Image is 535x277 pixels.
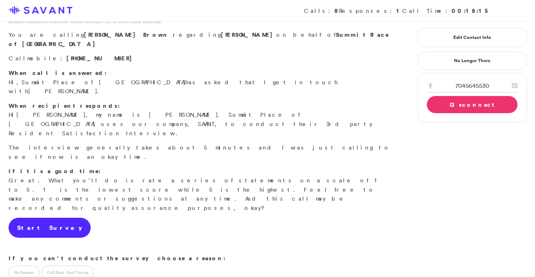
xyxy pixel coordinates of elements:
strong: Summit Place of [GEOGRAPHIC_DATA] [9,31,389,48]
strong: When call is answered: [9,69,107,77]
span: [PERSON_NAME] [84,31,139,39]
strong: 00:18:15 [451,7,491,15]
strong: [PERSON_NAME] [221,31,276,39]
span: Resident Satisfaction Interview - Survey Attempt: 1 - Leave Voicemail [9,19,161,25]
strong: If you can't conduct the survey choose a reason: [9,254,226,262]
p: Great. What you'll do is rate a series of statements on a scale of 1 to 5. 1 is the lowest score ... [9,167,391,212]
p: Hi , my name is [PERSON_NAME]. Summit Place of [GEOGRAPHIC_DATA] uses our company, SAVANT, to con... [9,101,391,138]
p: You are calling regarding on behalf of [9,30,391,49]
span: [PERSON_NAME] [28,87,97,95]
span: - ID: 373306 [104,19,127,25]
a: Start Survey [9,218,91,238]
strong: If it is a good time: [9,167,101,175]
strong: 1 [396,7,402,15]
span: Brown [143,31,169,39]
a: Disconnect [427,96,518,113]
strong: When recipient responds: [9,102,120,110]
p: Hi, has asked that I get in touch with . [9,69,391,96]
p: The interview generally takes about 5 minutes and I was just calling to see if now is an okay time. [9,143,391,161]
p: Call : [9,54,391,63]
a: Edit Contact Info [427,32,518,43]
span: mobile [27,55,60,62]
span: [PHONE_NUMBER] [66,54,136,62]
a: No Longer There [418,52,526,70]
span: [PERSON_NAME] [16,111,85,118]
span: Summit Place of [GEOGRAPHIC_DATA] [21,79,185,86]
strong: 8 [334,7,339,15]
